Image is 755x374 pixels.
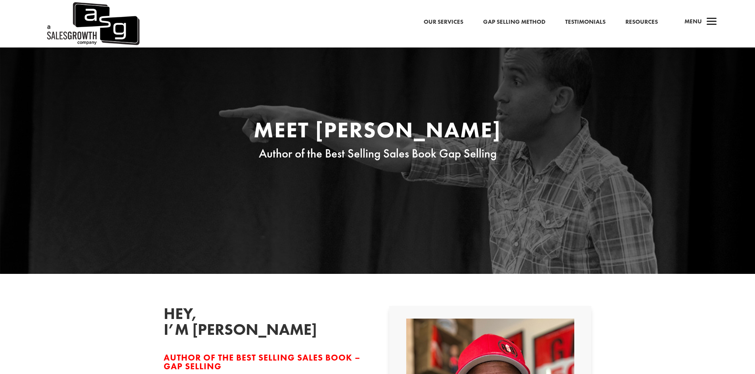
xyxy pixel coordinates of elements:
[704,14,720,30] span: a
[625,17,658,27] a: Resources
[684,17,702,25] span: Menu
[483,17,545,27] a: Gap Selling Method
[227,119,528,145] h1: Meet [PERSON_NAME]
[164,306,283,342] h2: Hey, I’m [PERSON_NAME]
[164,352,360,372] span: Author of the Best Selling Sales Book – Gap Selling
[565,17,606,27] a: Testimonials
[259,146,497,161] span: Author of the Best Selling Sales Book Gap Selling
[424,17,463,27] a: Our Services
